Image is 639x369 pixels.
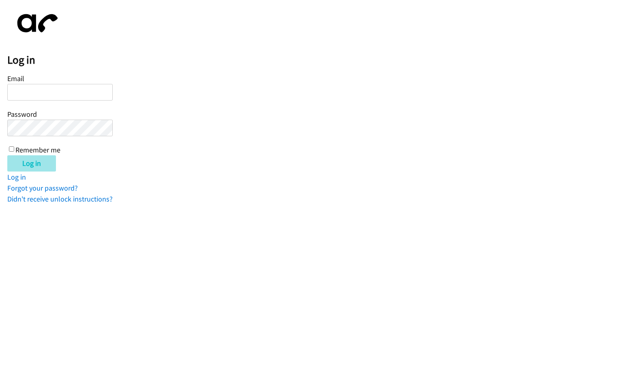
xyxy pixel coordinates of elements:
a: Log in [7,172,26,182]
a: Didn't receive unlock instructions? [7,194,113,204]
input: Log in [7,155,56,172]
img: aphone-8a226864a2ddd6a5e75d1ebefc011f4aa8f32683c2d82f3fb0802fe031f96514.svg [7,7,64,39]
label: Email [7,74,24,83]
h2: Log in [7,53,639,67]
a: Forgot your password? [7,183,78,193]
label: Remember me [15,145,60,154]
label: Password [7,109,37,119]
